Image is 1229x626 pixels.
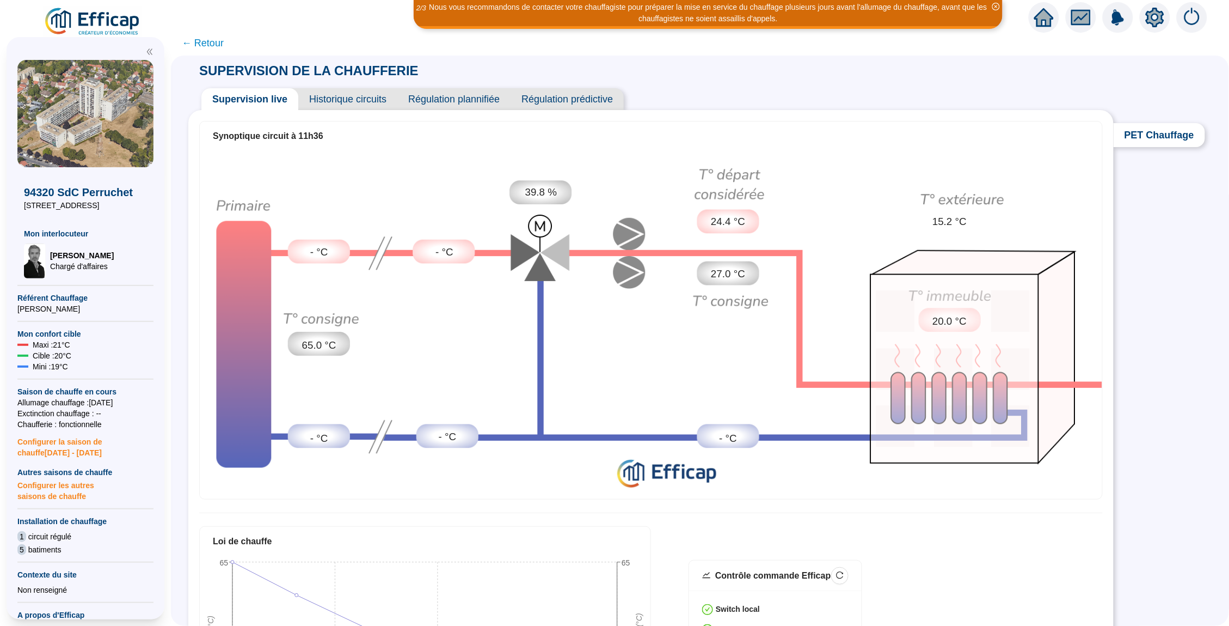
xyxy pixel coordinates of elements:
div: Loi de chauffe [213,535,637,548]
span: close-circle [992,3,1000,10]
img: efficap energie logo [44,7,142,37]
span: 27.0 °C [711,266,745,282]
span: 94320 SdC Perruchet [24,185,147,200]
div: Nous vous recommandons de contacter votre chauffagiste pour préparer la mise en service du chauff... [415,2,1001,25]
span: 24.4 °C [711,214,745,229]
img: Chargé d'affaires [24,244,46,278]
span: SUPERVISION DE LA CHAUFFERIE [188,63,429,78]
span: setting [1145,8,1165,27]
span: Régulation plannifiée [397,88,511,110]
span: 15.2 °C [932,214,967,229]
strong: Switch local [716,605,760,613]
span: - °C [719,431,737,446]
span: Configurer les autres saisons de chauffe [17,478,153,502]
span: double-left [146,48,153,56]
span: Contexte du site [17,569,153,580]
span: 5 [17,544,26,555]
span: Référent Chauffage [17,293,153,303]
span: - °C [310,431,328,446]
span: 39.8 % [525,185,557,200]
span: Régulation prédictive [511,88,624,110]
span: Historique circuits [298,88,397,110]
span: check-circle [702,604,713,615]
span: - °C [435,245,453,260]
span: Mon interlocuteur [24,228,147,239]
span: Mini : 19 °C [33,361,68,372]
span: 1 [17,531,26,542]
span: Installation de chauffage [17,516,153,527]
span: Chargé d'affaires [50,261,114,272]
img: circuit-supervision.724c8d6b72cc0638e748.png [200,151,1102,496]
span: Cible : 20 °C [33,350,71,361]
span: - °C [310,245,328,260]
span: - °C [439,429,457,445]
div: Synoptique [200,151,1102,496]
span: [STREET_ADDRESS] [24,200,147,211]
span: Saison de chauffe en cours [17,386,153,397]
div: Contrôle commande Efficap [715,569,831,582]
span: fund [1071,8,1091,27]
span: [PERSON_NAME] [17,303,153,314]
i: 2 / 3 [416,4,426,12]
span: [PERSON_NAME] [50,250,114,261]
span: Maxi : 21 °C [33,339,70,350]
span: batiments [28,544,62,555]
span: reload [836,572,844,579]
span: Allumage chauffage : [DATE] [17,397,153,408]
span: Supervision live [201,88,298,110]
span: circuit régulé [28,531,71,542]
span: Configurer la saison de chauffe [DATE] - [DATE] [17,430,153,458]
span: Mon confort cible [17,329,153,339]
span: PET Chauffage [1114,123,1205,147]
div: Non renseigné [17,585,153,595]
img: alerts [1177,2,1207,33]
span: home [1034,8,1054,27]
span: Chaufferie : fonctionnelle [17,419,153,430]
span: Autres saisons de chauffe [17,467,153,478]
img: alerts [1103,2,1133,33]
span: stock [702,571,711,580]
tspan: 65 [219,559,228,568]
tspan: 65 [622,559,630,568]
span: Exctinction chauffage : -- [17,408,153,419]
span: ← Retour [182,35,224,51]
span: 65.0 °C [302,338,336,353]
span: A propos d'Efficap [17,610,153,621]
div: Synoptique circuit à 11h36 [213,130,1089,143]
